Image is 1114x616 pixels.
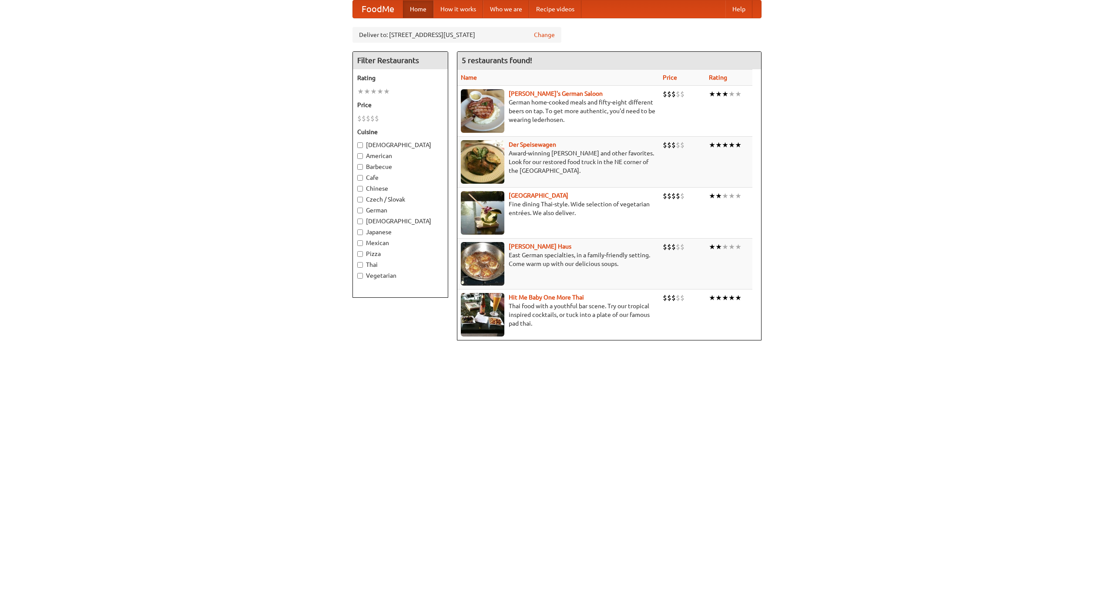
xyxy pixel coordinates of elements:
li: ★ [728,89,735,99]
a: Rating [709,74,727,81]
input: Pizza [357,251,363,257]
li: ★ [357,87,364,96]
li: $ [357,114,362,123]
a: [PERSON_NAME]'s German Saloon [509,90,603,97]
li: ★ [728,140,735,150]
a: Change [534,30,555,39]
img: esthers.jpg [461,89,504,133]
li: $ [366,114,370,123]
li: $ [671,293,676,303]
li: ★ [735,242,742,252]
label: [DEMOGRAPHIC_DATA] [357,217,443,226]
input: Cafe [357,175,363,181]
li: ★ [728,293,735,303]
a: Home [403,0,433,18]
label: [DEMOGRAPHIC_DATA] [357,141,443,149]
a: Name [461,74,477,81]
label: Japanese [357,228,443,236]
li: $ [680,242,685,252]
a: [GEOGRAPHIC_DATA] [509,192,568,199]
li: $ [667,140,671,150]
li: ★ [709,89,715,99]
a: Who we are [483,0,529,18]
li: $ [375,114,379,123]
li: ★ [377,87,383,96]
img: speisewagen.jpg [461,140,504,184]
p: Fine dining Thai-style. Wide selection of vegetarian entrées. We also deliver. [461,200,656,217]
input: Japanese [357,229,363,235]
label: Czech / Slovak [357,195,443,204]
li: ★ [715,140,722,150]
li: $ [667,89,671,99]
label: Cafe [357,173,443,182]
img: babythai.jpg [461,293,504,337]
h5: Cuisine [357,128,443,136]
a: [PERSON_NAME] Haus [509,243,571,250]
label: Thai [357,260,443,269]
li: ★ [728,242,735,252]
li: $ [680,140,685,150]
h4: Filter Restaurants [353,52,448,69]
li: $ [663,191,667,201]
label: American [357,151,443,160]
input: Thai [357,262,363,268]
li: $ [676,89,680,99]
li: $ [671,191,676,201]
label: Vegetarian [357,271,443,280]
label: Mexican [357,239,443,247]
li: ★ [370,87,377,96]
p: East German specialties, in a family-friendly setting. Come warm up with our delicious soups. [461,251,656,268]
li: ★ [735,191,742,201]
h5: Rating [357,74,443,82]
li: $ [671,140,676,150]
li: $ [663,140,667,150]
li: ★ [364,87,370,96]
li: ★ [728,191,735,201]
li: ★ [709,191,715,201]
a: Help [725,0,752,18]
p: Thai food with a youthful bar scene. Try our tropical inspired cocktails, or tuck into a plate of... [461,302,656,328]
li: $ [676,293,680,303]
li: $ [663,293,667,303]
li: $ [671,242,676,252]
li: $ [680,89,685,99]
li: $ [667,293,671,303]
a: FoodMe [353,0,403,18]
li: $ [370,114,375,123]
p: German home-cooked meals and fifty-eight different beers on tap. To get more authentic, you'd nee... [461,98,656,124]
li: $ [667,191,671,201]
a: Hit Me Baby One More Thai [509,294,584,301]
li: ★ [709,293,715,303]
p: Award-winning [PERSON_NAME] and other favorites. Look for our restored food truck in the NE corne... [461,149,656,175]
li: ★ [715,293,722,303]
li: ★ [722,242,728,252]
li: ★ [735,293,742,303]
li: $ [362,114,366,123]
li: ★ [722,293,728,303]
li: ★ [735,140,742,150]
a: How it works [433,0,483,18]
input: Vegetarian [357,273,363,279]
li: $ [680,191,685,201]
input: Chinese [357,186,363,192]
a: Der Speisewagen [509,141,556,148]
li: $ [663,242,667,252]
li: ★ [715,242,722,252]
input: Czech / Slovak [357,197,363,202]
li: ★ [722,140,728,150]
div: Deliver to: [STREET_ADDRESS][US_STATE] [352,27,561,43]
li: $ [680,293,685,303]
input: American [357,153,363,159]
li: ★ [715,191,722,201]
li: $ [676,140,680,150]
label: Pizza [357,249,443,258]
li: ★ [735,89,742,99]
li: ★ [715,89,722,99]
label: German [357,206,443,215]
a: Price [663,74,677,81]
input: [DEMOGRAPHIC_DATA] [357,142,363,148]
